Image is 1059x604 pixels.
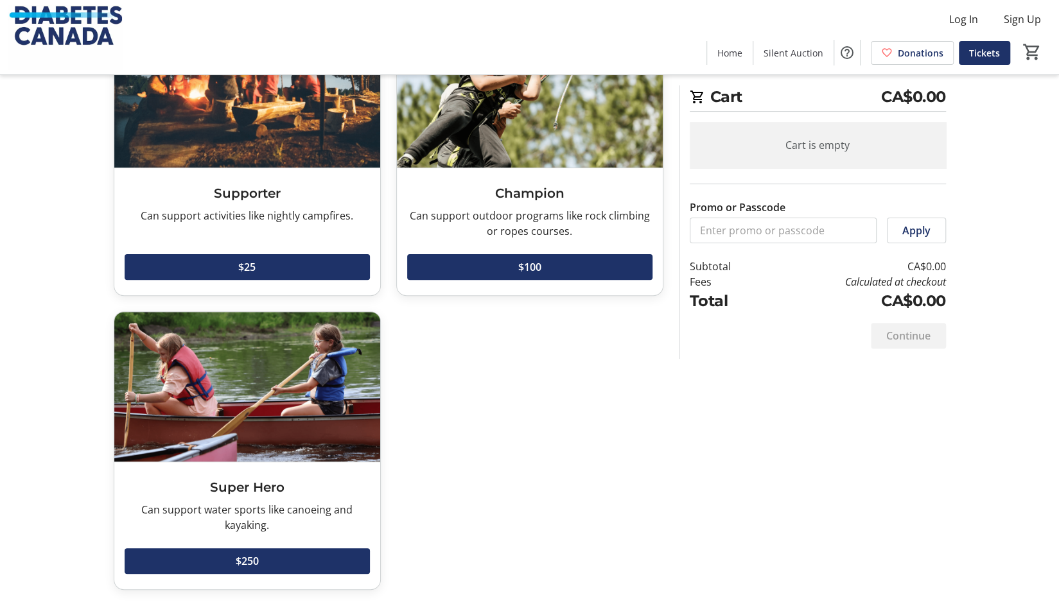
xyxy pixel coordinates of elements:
td: CA$0.00 [764,259,945,274]
span: Sign Up [1004,12,1041,27]
label: Promo or Passcode [690,200,785,215]
input: Enter promo or passcode [690,218,877,243]
h3: Champion [407,184,652,203]
span: Home [717,46,742,60]
span: $100 [518,259,541,275]
span: $25 [238,259,256,275]
span: $250 [236,553,259,569]
button: $250 [125,548,370,574]
a: Donations [871,41,954,65]
div: Can support activities like nightly campfires. [125,208,370,223]
a: Silent Auction [753,41,834,65]
span: Apply [902,223,931,238]
td: Calculated at checkout [764,274,945,289]
span: Tickets [969,46,1000,60]
span: Donations [898,46,943,60]
div: Can support water sports like canoeing and kayaking. [125,502,370,533]
a: Tickets [959,41,1010,65]
td: Subtotal [690,259,764,274]
button: Cart [1020,40,1044,64]
button: Help [834,40,860,65]
td: Fees [690,274,764,289]
img: Diabetes Canada's Logo [8,5,122,69]
button: $100 [407,254,652,280]
img: Champion [397,18,663,168]
a: Home [707,41,753,65]
button: Apply [887,218,946,243]
button: Log In [939,9,988,30]
div: Cart is empty [690,122,946,168]
img: Supporter [114,18,380,168]
span: Silent Auction [764,46,823,60]
div: Can support outdoor programs like rock climbing or ropes courses. [407,208,652,239]
button: Sign Up [993,9,1051,30]
td: CA$0.00 [764,289,945,313]
h3: Super Hero [125,478,370,497]
span: Log In [949,12,978,27]
td: Total [690,289,764,313]
button: $25 [125,254,370,280]
h2: Cart [690,85,946,112]
img: Super Hero [114,312,380,462]
h3: Supporter [125,184,370,203]
span: CA$0.00 [881,85,946,108]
